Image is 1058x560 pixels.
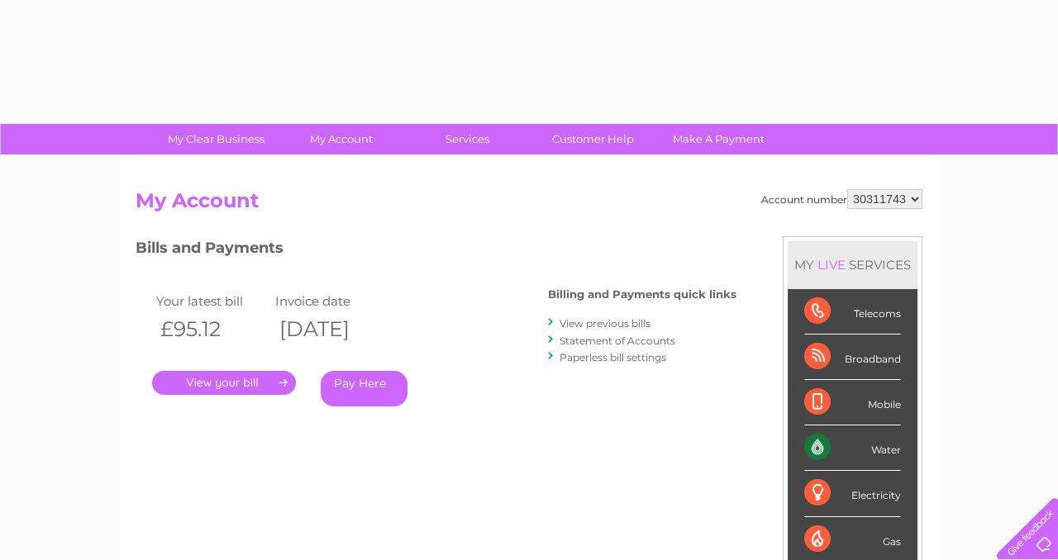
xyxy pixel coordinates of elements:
[321,371,407,406] a: Pay Here
[804,335,901,380] div: Broadband
[804,289,901,335] div: Telecoms
[271,290,390,312] td: Invoice date
[560,335,675,347] a: Statement of Accounts
[761,189,922,209] div: Account number
[525,124,661,154] a: Customer Help
[651,124,787,154] a: Make A Payment
[788,241,917,288] div: MY SERVICES
[274,124,410,154] a: My Account
[804,425,901,471] div: Water
[804,471,901,516] div: Electricity
[152,290,271,312] td: Your latest bill
[271,312,390,346] th: [DATE]
[814,257,849,273] div: LIVE
[804,380,901,425] div: Mobile
[152,312,271,346] th: £95.12
[560,351,666,363] a: Paperless bill settings
[136,189,922,221] h2: My Account
[399,124,536,154] a: Services
[152,371,296,395] a: .
[548,288,736,301] h4: Billing and Payments quick links
[148,124,284,154] a: My Clear Business
[136,236,736,265] h3: Bills and Payments
[560,317,651,330] a: View previous bills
